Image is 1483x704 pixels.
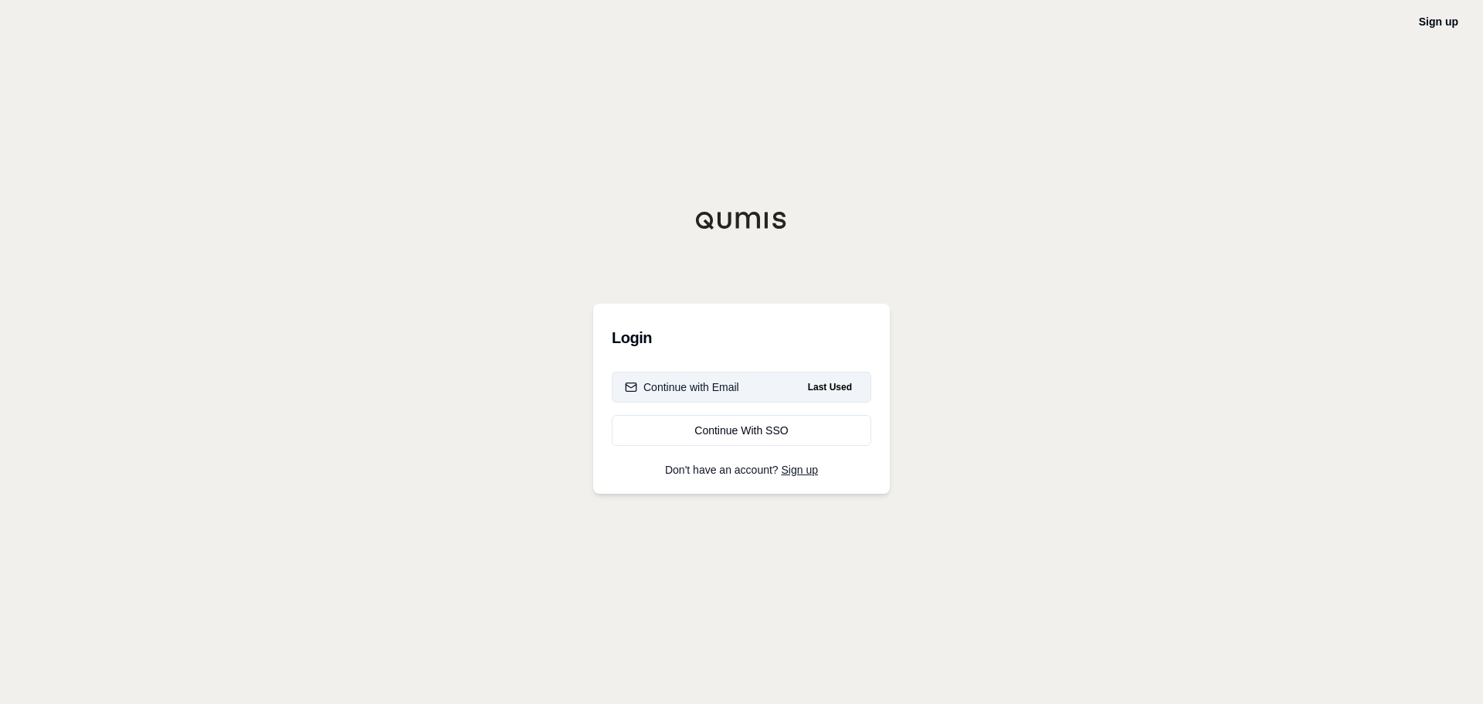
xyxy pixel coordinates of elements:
[695,211,788,230] img: Qumis
[612,415,871,446] a: Continue With SSO
[782,464,818,476] a: Sign up
[802,378,858,396] span: Last Used
[612,322,871,353] h3: Login
[625,423,858,438] div: Continue With SSO
[612,372,871,403] button: Continue with EmailLast Used
[625,379,739,395] div: Continue with Email
[612,464,871,475] p: Don't have an account?
[1419,15,1458,28] a: Sign up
